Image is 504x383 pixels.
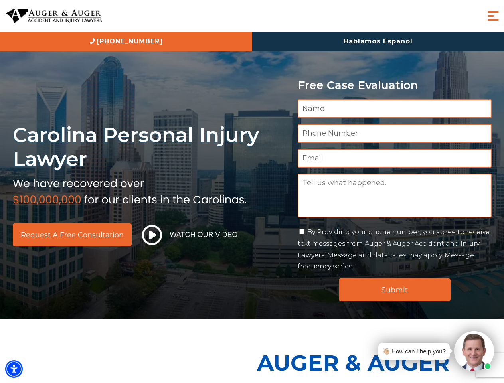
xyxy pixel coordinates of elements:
[257,343,500,383] p: Auger & Auger
[5,360,23,378] div: Accessibility Menu
[13,123,288,171] h1: Carolina Personal Injury Lawyer
[454,331,494,371] img: Intaker widget Avatar
[298,149,492,168] input: Email
[140,225,240,245] button: Watch Our Video
[21,231,124,239] span: Request a Free Consultation
[6,9,102,24] img: Auger & Auger Accident and Injury Lawyers Logo
[485,8,501,24] button: Menu
[339,278,451,301] input: Submit
[13,175,247,205] img: sub text
[382,346,446,357] div: 👋🏼 How can I help you?
[13,223,132,246] a: Request a Free Consultation
[298,99,492,118] input: Name
[298,124,492,143] input: Phone Number
[298,228,490,270] label: By Providing your phone number, you agree to receive text messages from Auger & Auger Accident an...
[298,79,492,91] p: Free Case Evaluation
